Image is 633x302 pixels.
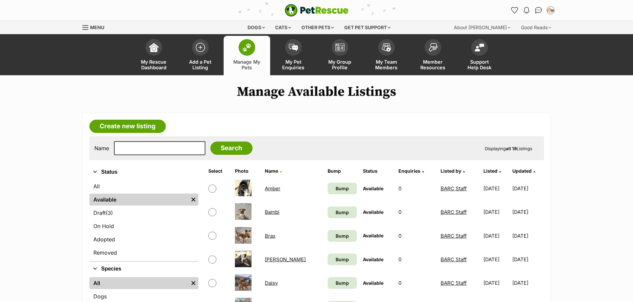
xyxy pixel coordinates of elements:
[265,256,306,263] a: [PERSON_NAME]
[270,21,296,34] div: Cats
[336,232,349,239] span: Bump
[485,146,532,151] span: Displaying Listings
[89,220,198,232] a: On Hold
[398,168,424,174] a: Enquiries
[512,224,543,247] td: [DATE]
[396,272,437,294] td: 0
[89,179,198,261] div: Status
[396,248,437,271] td: 0
[481,177,512,200] td: [DATE]
[90,25,104,30] span: Menu
[265,185,280,192] a: Amber
[516,21,556,34] div: Good Reads
[475,43,484,51] img: help-desk-icon-fdf02630f3aa405de69fd3d07c3f3aa587a6932b1a1747fa1d2bba05be0121f9.svg
[428,43,438,52] img: member-resources-icon-8e73f808a243e03378d46382f2149f9095a855e16c252ad45f914b54edf8863c.svg
[396,201,437,223] td: 0
[89,194,188,206] a: Available
[398,168,420,174] span: translation missing: en.admin.listings.index.attributes.enquiries
[441,233,467,239] a: BARC Staff
[396,177,437,200] td: 0
[243,21,269,34] div: Dogs
[232,59,262,70] span: Manage My Pets
[89,233,198,245] a: Adopted
[363,209,383,215] span: Available
[456,36,503,75] a: Support Help Desk
[89,120,166,133] a: Create new listing
[206,166,232,176] th: Select
[89,207,198,219] a: Draft
[325,166,360,176] th: Bump
[506,146,517,151] strong: all 18
[82,21,109,33] a: Menu
[512,168,532,174] span: Updated
[232,166,262,176] th: Photo
[512,177,543,200] td: [DATE]
[441,185,467,192] a: BARC Staff
[89,265,198,273] button: Species
[363,233,383,238] span: Available
[410,36,456,75] a: Member Resources
[149,43,158,52] img: dashboard-icon-eb2f2d2d3e046f16d808141f083e7271f6b2e854fb5c12c21221c1fb7104beca.svg
[483,168,501,174] a: Listed
[289,44,298,51] img: pet-enquiries-icon-7e3ad2cf08bfb03b45e93fb7055b45f3efa6380592205ae92323e6603595dc1f.svg
[363,36,410,75] a: My Team Members
[360,166,395,176] th: Status
[265,233,275,239] a: Brax
[481,201,512,223] td: [DATE]
[297,21,339,34] div: Other pets
[336,279,349,286] span: Bump
[285,4,349,17] img: logo-e224e6f780fb5917bec1dbf3a21bbac754714ae5b6737aabdf751b685950b380.svg
[418,59,448,70] span: Member Resources
[481,248,512,271] td: [DATE]
[509,5,520,16] a: Favourites
[328,277,357,289] a: Bump
[371,59,401,70] span: My Team Members
[533,5,544,16] a: Conversations
[441,209,467,215] a: BARC Staff
[325,59,355,70] span: My Group Profile
[396,224,437,247] td: 0
[535,7,542,14] img: chat-41dd97257d64d25036548639549fe6c8038ab92f7586957e7f3b1b290dea8141.svg
[521,5,532,16] button: Notifications
[512,168,535,174] a: Updated
[285,4,349,17] a: PetRescue
[265,209,279,215] a: Bambi
[449,21,515,34] div: About [PERSON_NAME]
[270,36,317,75] a: My Pet Enquiries
[483,168,497,174] span: Listed
[465,59,494,70] span: Support Help Desk
[336,256,349,263] span: Bump
[481,272,512,294] td: [DATE]
[363,186,383,191] span: Available
[139,59,169,70] span: My Rescue Dashboard
[242,43,252,52] img: manage-my-pets-icon-02211641906a0b7f246fdf0571729dbe1e7629f14944591b6c1af311fb30b64b.svg
[336,209,349,216] span: Bump
[481,224,512,247] td: [DATE]
[512,201,543,223] td: [DATE]
[265,168,282,174] a: Name
[547,7,554,14] img: Heidi McMahon profile pic
[188,277,198,289] a: Remove filter
[363,257,383,262] span: Available
[340,21,395,34] div: Get pet support
[224,36,270,75] a: Manage My Pets
[265,280,278,286] a: Daisy
[328,207,357,218] a: Bump
[131,36,177,75] a: My Rescue Dashboard
[89,247,198,259] a: Removed
[89,277,188,289] a: All
[441,168,461,174] span: Listed by
[328,230,357,242] a: Bump
[336,185,349,192] span: Bump
[441,168,465,174] a: Listed by
[512,248,543,271] td: [DATE]
[512,272,543,294] td: [DATE]
[441,280,467,286] a: BARC Staff
[185,59,215,70] span: Add a Pet Listing
[188,194,198,206] a: Remove filter
[335,43,345,51] img: group-profile-icon-3fa3cf56718a62981997c0bc7e787c4b2cf8bcc04b72c1350f741eb67cf2f40e.svg
[94,145,109,151] label: Name
[328,254,357,265] a: Bump
[363,280,383,286] span: Available
[278,59,308,70] span: My Pet Enquiries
